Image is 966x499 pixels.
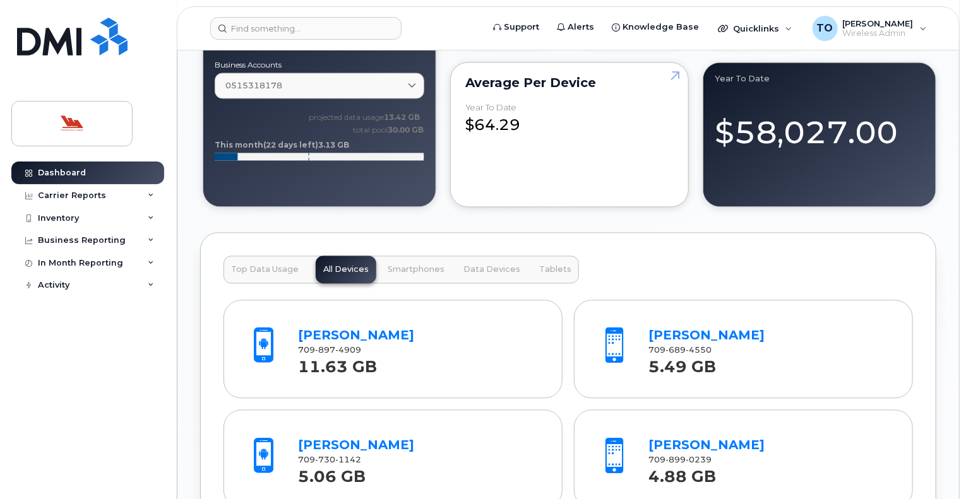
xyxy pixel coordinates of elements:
span: 897 [316,345,336,355]
strong: 5.06 GB [299,460,366,486]
span: Data Devices [463,264,520,274]
a: [PERSON_NAME] [299,437,415,452]
button: Smartphones [380,255,452,283]
a: Alerts [548,15,603,40]
span: Tablets [539,264,571,274]
span: 4550 [686,345,712,355]
span: 0239 [686,455,712,464]
div: Average per Device [466,78,674,88]
div: Year to Date [715,74,924,84]
div: $64.29 [466,103,674,136]
span: Quicklinks [733,23,779,33]
div: Trudy Oates [804,16,936,41]
a: [PERSON_NAME] [299,327,415,343]
a: [PERSON_NAME] [649,437,765,452]
text: projected data usage [309,112,420,122]
div: Year to Date [466,103,517,112]
span: Top Data Usage [231,264,299,274]
button: Data Devices [456,255,528,283]
text: total pool [353,125,424,134]
span: 709 [649,455,712,464]
span: 4909 [336,345,362,355]
tspan: 13.42 GB [384,112,420,122]
button: Tablets [532,255,579,283]
span: TO [817,21,833,36]
span: 709 [299,455,362,464]
span: 0515318178 [225,79,282,91]
label: Business Accounts [215,61,424,69]
a: 0515318178 [215,73,424,98]
span: Knowledge Base [623,21,699,33]
tspan: This month [215,140,263,150]
span: 899 [666,455,686,464]
tspan: (22 days left) [263,140,318,150]
span: Alerts [568,21,594,33]
a: [PERSON_NAME] [649,327,765,343]
strong: 5.49 GB [649,350,717,376]
span: [PERSON_NAME] [843,18,914,28]
tspan: 3.13 GB [318,140,349,150]
span: 709 [649,345,712,355]
span: Wireless Admin [843,28,914,38]
span: 689 [666,345,686,355]
tspan: 30.00 GB [388,125,424,134]
span: Support [504,21,539,33]
button: Top Data Usage [224,255,306,283]
span: 730 [316,455,336,464]
div: $58,027.00 [715,99,924,154]
div: Quicklinks [709,16,801,41]
span: Smartphones [388,264,444,274]
strong: 11.63 GB [299,350,378,376]
a: Support [484,15,548,40]
span: 709 [299,345,362,355]
strong: 4.88 GB [649,460,717,486]
span: 1142 [336,455,362,464]
input: Find something... [210,17,402,40]
a: Knowledge Base [603,15,708,40]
